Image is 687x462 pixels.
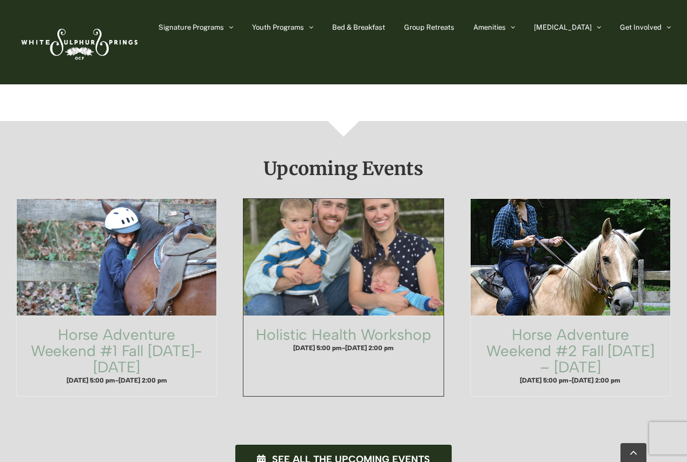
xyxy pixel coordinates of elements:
span: [DATE] 5:00 pm [293,344,342,352]
span: Amenities [473,24,506,31]
a: Horse Adventure Weekend #1 Fall [DATE]-[DATE] [31,325,203,376]
a: Holistic Health Workshop [243,199,443,316]
span: Get Involved [620,24,662,31]
span: Youth Programs [252,24,304,31]
span: [DATE] 5:00 pm [520,377,569,384]
img: White Sulphur Springs Logo [16,17,141,68]
h4: - [254,343,432,353]
span: [DATE] 2:00 pm [118,377,167,384]
span: Signature Programs [158,24,224,31]
span: Bed & Breakfast [332,24,385,31]
a: Holistic Health Workshop [256,325,431,344]
span: [DATE] 5:00 pm [67,377,115,384]
a: Horse Adventure Weekend #2 Fall [DATE] – [DATE] [486,325,655,376]
h4: - [481,376,659,385]
h2: Upcoming Events [16,159,671,178]
a: Horse Adventure Weekend #1 Fall Wednesday-Friday [17,199,216,316]
a: Horse Adventure Weekend #2 Fall Friday – Sunday [471,199,670,316]
span: [MEDICAL_DATA] [534,24,592,31]
h4: - [28,376,206,385]
span: [DATE] 2:00 pm [572,377,620,384]
span: Group Retreats [404,24,454,31]
span: [DATE] 2:00 pm [345,344,394,352]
